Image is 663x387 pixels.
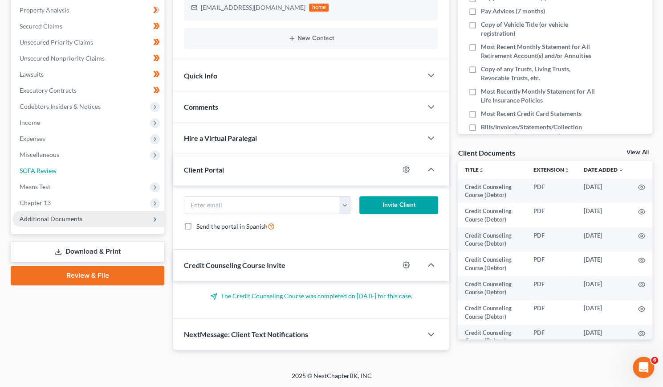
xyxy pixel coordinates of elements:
div: home [309,4,329,12]
span: Comments [184,103,218,111]
span: Property Analysis [20,6,69,14]
a: Unsecured Nonpriority Claims [12,50,164,66]
p: The Credit Counseling Course was completed on [DATE] for this case. [184,292,438,301]
span: Most Recently Monthly Statement for All Life Insurance Policies [481,87,596,105]
span: Additional Documents [20,215,82,222]
div: Client Documents [458,148,515,157]
span: Most Recent Monthly Statement for All Retirement Account(s) and/or Annuities [481,42,596,60]
span: Credit Counseling Course Invite [184,261,285,269]
span: Unsecured Nonpriority Claims [20,54,105,62]
span: Miscellaneous [20,151,59,158]
i: expand_more [618,168,624,173]
td: Credit Counseling Course (Debtor) [458,276,526,301]
a: Property Analysis [12,2,164,18]
td: PDF [526,276,577,301]
span: Executory Contracts [20,86,77,94]
span: Quick Info [184,71,217,80]
td: Credit Counseling Course (Debtor) [458,179,526,203]
span: Copy of Vehicle Title (or vehicle registration) [481,20,596,38]
span: Copy of any Trusts, Living Trusts, Revocable Trusts, etc. [481,65,596,82]
span: 6 [651,357,658,364]
span: NextMessage: Client Text Notifications [184,330,308,338]
div: [EMAIL_ADDRESS][DOMAIN_NAME] [201,3,305,12]
input: Enter email [184,197,340,214]
a: SOFA Review [12,163,164,179]
span: Pay Advices (7 months) [481,7,545,16]
a: Lawsuits [12,66,164,82]
span: Hire a Virtual Paralegal [184,134,257,142]
span: Secured Claims [20,22,62,30]
span: Send the portal in Spanish [196,222,268,230]
a: Titleunfold_more [465,166,484,173]
td: PDF [526,325,577,349]
td: PDF [526,227,577,252]
td: PDF [526,301,577,325]
td: [DATE] [577,276,631,301]
td: Credit Counseling Course (Debtor) [458,252,526,276]
span: Bills/Invoices/Statements/Collection Letters/Creditor Correspondence [481,123,596,140]
td: Credit Counseling Course (Debtor) [458,325,526,349]
td: PDF [526,252,577,276]
td: Credit Counseling Course (Debtor) [458,301,526,325]
td: Credit Counseling Course (Debtor) [458,227,526,252]
td: [DATE] [577,325,631,349]
span: Client Portal [184,165,224,174]
span: Expenses [20,135,45,142]
a: Download & Print [11,241,164,262]
span: Chapter 13 [20,199,51,206]
td: PDF [526,203,577,227]
td: [DATE] [577,203,631,227]
span: Means Test [20,183,50,190]
td: [DATE] [577,227,631,252]
span: Unsecured Priority Claims [20,38,93,46]
td: Credit Counseling Course (Debtor) [458,203,526,227]
a: Extensionunfold_more [533,166,569,173]
a: Executory Contracts [12,82,164,99]
span: SOFA Review [20,167,57,174]
span: Lawsuits [20,70,44,78]
td: [DATE] [577,252,631,276]
a: View All [626,149,649,156]
iframe: Intercom live chat [633,357,654,378]
button: Invite Client [359,196,438,214]
span: Income [20,119,40,126]
span: Most Recent Credit Card Statements [481,109,582,118]
td: [DATE] [577,301,631,325]
td: PDF [526,179,577,203]
i: unfold_more [564,168,569,173]
a: Unsecured Priority Claims [12,34,164,50]
a: Date Added expand_more [584,166,624,173]
button: New Contact [191,35,431,42]
a: Secured Claims [12,18,164,34]
i: unfold_more [479,168,484,173]
span: Codebtors Insiders & Notices [20,103,101,110]
a: Review & File [11,266,164,285]
td: [DATE] [577,179,631,203]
